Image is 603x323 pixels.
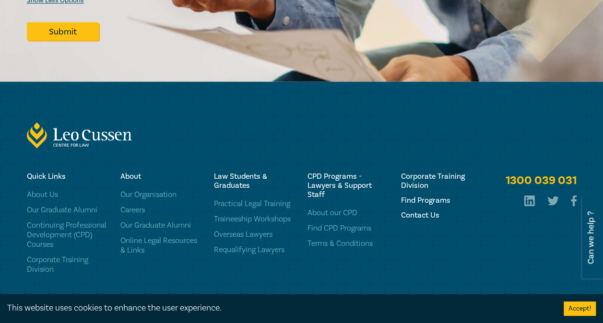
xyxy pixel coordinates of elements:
[27,22,99,40] button: Submit
[307,223,390,232] a: Find CPD Programs
[7,302,549,314] div: This website uses cookies to enhance the user experience.
[307,238,390,248] a: Terms & Conditions
[120,235,202,254] a: Online Legal Resources & Links
[214,229,296,239] a: Overseas Lawyers
[214,172,296,190] h6: Law Students & Graduates
[506,172,577,189] a: 1300 039 031
[27,254,109,274] a: Corporate Training Division
[586,201,595,274] span: Can we help ?
[27,172,109,181] h6: Quick Links
[120,205,202,214] a: Careers
[214,244,296,254] a: Requalifying Lawyers
[307,172,390,199] h6: CPD Programs - Lawyers & Support Staff
[214,198,296,208] a: Practical Legal Training
[214,214,296,223] a: Traineeship Workshops
[120,189,202,199] a: Our Organisation
[401,172,483,190] a: Corporate Training Division
[27,205,109,214] a: Our Graduate Alumni
[120,172,202,181] h6: About
[401,210,483,219] a: Contact Us
[307,208,390,217] a: About our CPD
[120,220,202,230] a: Our Graduate Alumni
[27,220,109,249] a: Continuing Professional Development (CPD) Courses
[401,196,483,205] a: Find Programs
[564,301,596,316] button: Accept cookies
[27,189,109,199] a: About Us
